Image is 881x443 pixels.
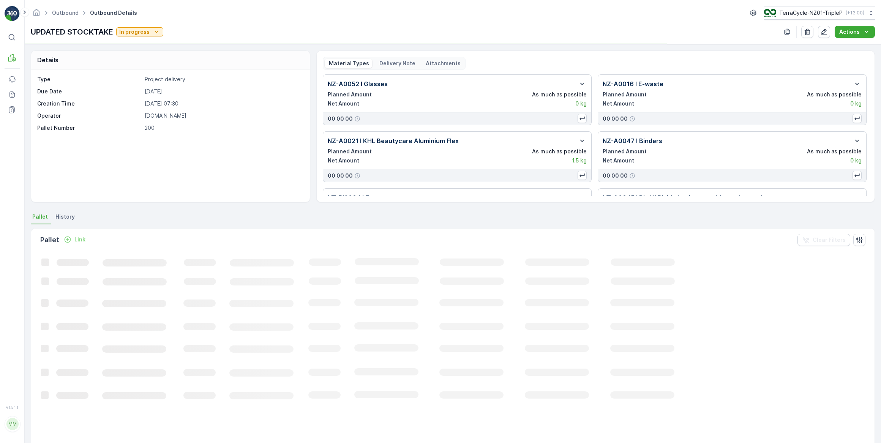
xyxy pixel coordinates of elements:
[839,28,860,36] p: Actions
[328,115,353,123] p: 00 00 00
[603,157,634,164] p: Net Amount
[328,60,369,67] p: Material Types
[603,193,770,202] p: NZ-A0045 I Big W Rigid plastic toys without electronics
[532,91,587,98] p: As much as possible
[354,173,360,179] div: Help Tooltip Icon
[603,115,628,123] p: 00 00 00
[807,91,862,98] p: As much as possible
[850,157,862,164] p: 0 kg
[37,55,58,65] p: Details
[40,235,59,245] p: Pallet
[88,9,139,17] span: Outbound Details
[328,79,388,88] p: NZ-A0052 I Glasses
[850,100,862,107] p: 0 kg
[5,6,20,21] img: logo
[603,79,663,88] p: NZ-A0016 I E-waste
[328,100,359,107] p: Net Amount
[425,60,461,67] p: Attachments
[603,136,662,145] p: NZ-A0047 I Binders
[572,157,587,164] p: 1.5 kg
[328,172,353,180] p: 00 00 00
[328,148,372,155] p: Planned Amount
[532,148,587,155] p: As much as possible
[575,100,587,107] p: 0 kg
[378,60,415,67] p: Delivery Note
[37,88,142,95] p: Due Date
[37,100,142,107] p: Creation Time
[145,112,302,120] p: [DOMAIN_NAME]
[145,100,302,107] p: [DATE] 07:30
[145,88,302,95] p: [DATE]
[328,193,380,202] p: NZ-PI0004 I Toys
[603,91,647,98] p: Planned Amount
[145,76,302,83] p: Project delivery
[764,9,776,17] img: TC_7kpGtVS.png
[74,236,85,243] p: Link
[119,28,150,36] p: In progress
[779,9,843,17] p: TerraCycle-NZ01-TripleP
[603,172,628,180] p: 00 00 00
[629,173,635,179] div: Help Tooltip Icon
[328,91,372,98] p: Planned Amount
[797,234,850,246] button: Clear Filters
[32,11,41,18] a: Homepage
[629,116,635,122] div: Help Tooltip Icon
[807,148,862,155] p: As much as possible
[835,26,875,38] button: Actions
[116,27,163,36] button: In progress
[603,148,647,155] p: Planned Amount
[37,76,142,83] p: Type
[5,411,20,437] button: MM
[354,116,360,122] div: Help Tooltip Icon
[846,10,864,16] p: ( +13:00 )
[52,9,79,16] a: Outbound
[813,236,846,244] p: Clear Filters
[37,112,142,120] p: Operator
[31,26,113,38] p: UPDATED STOCKTAKE
[328,157,359,164] p: Net Amount
[37,124,142,132] p: Pallet Number
[145,124,302,132] p: 200
[5,405,20,410] span: v 1.51.1
[764,6,875,20] button: TerraCycle-NZ01-TripleP(+13:00)
[32,213,48,221] span: Pallet
[55,213,75,221] span: History
[61,235,88,244] button: Link
[6,418,19,430] div: MM
[328,136,459,145] p: NZ-A0021 I KHL Beautycare Aluminium Flex
[603,100,634,107] p: Net Amount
